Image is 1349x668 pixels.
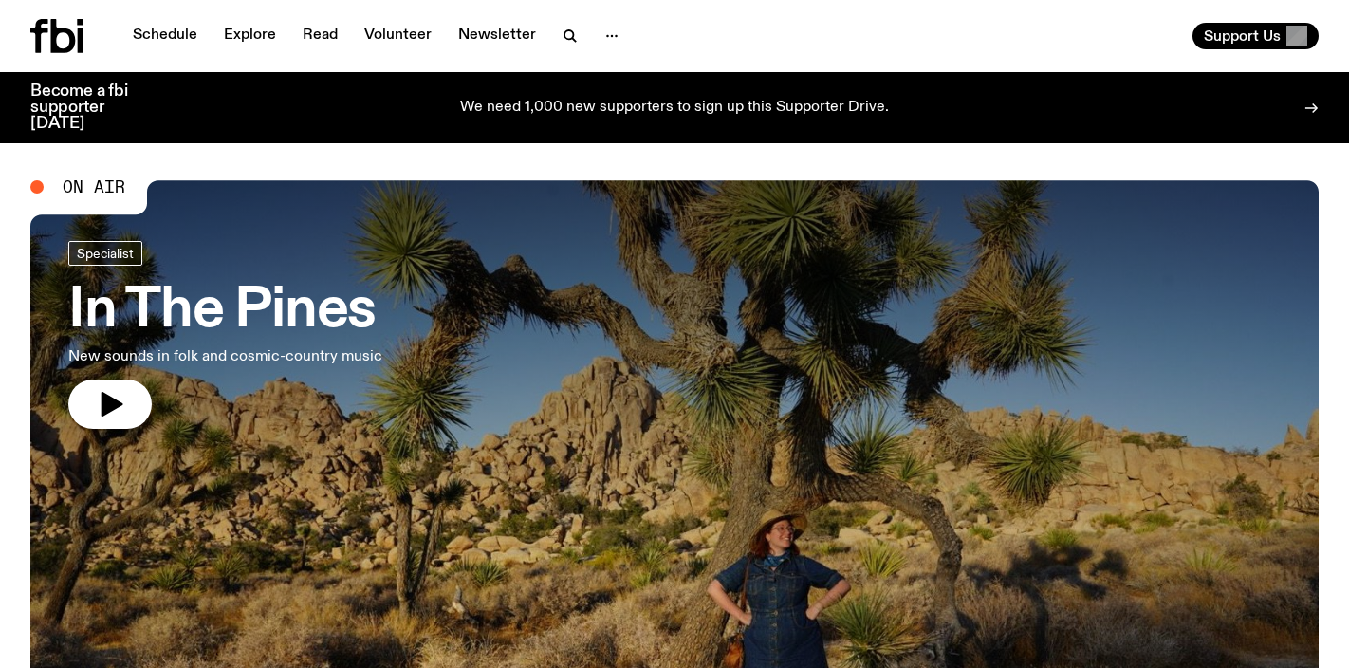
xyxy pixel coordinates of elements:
[68,345,382,368] p: New sounds in folk and cosmic-country music
[1204,28,1281,45] span: Support Us
[213,23,287,49] a: Explore
[63,178,125,195] span: On Air
[447,23,547,49] a: Newsletter
[121,23,209,49] a: Schedule
[77,246,134,260] span: Specialist
[291,23,349,49] a: Read
[460,100,889,117] p: We need 1,000 new supporters to sign up this Supporter Drive.
[68,241,382,429] a: In The PinesNew sounds in folk and cosmic-country music
[68,285,382,338] h3: In The Pines
[1192,23,1319,49] button: Support Us
[353,23,443,49] a: Volunteer
[30,83,152,132] h3: Become a fbi supporter [DATE]
[68,241,142,266] a: Specialist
